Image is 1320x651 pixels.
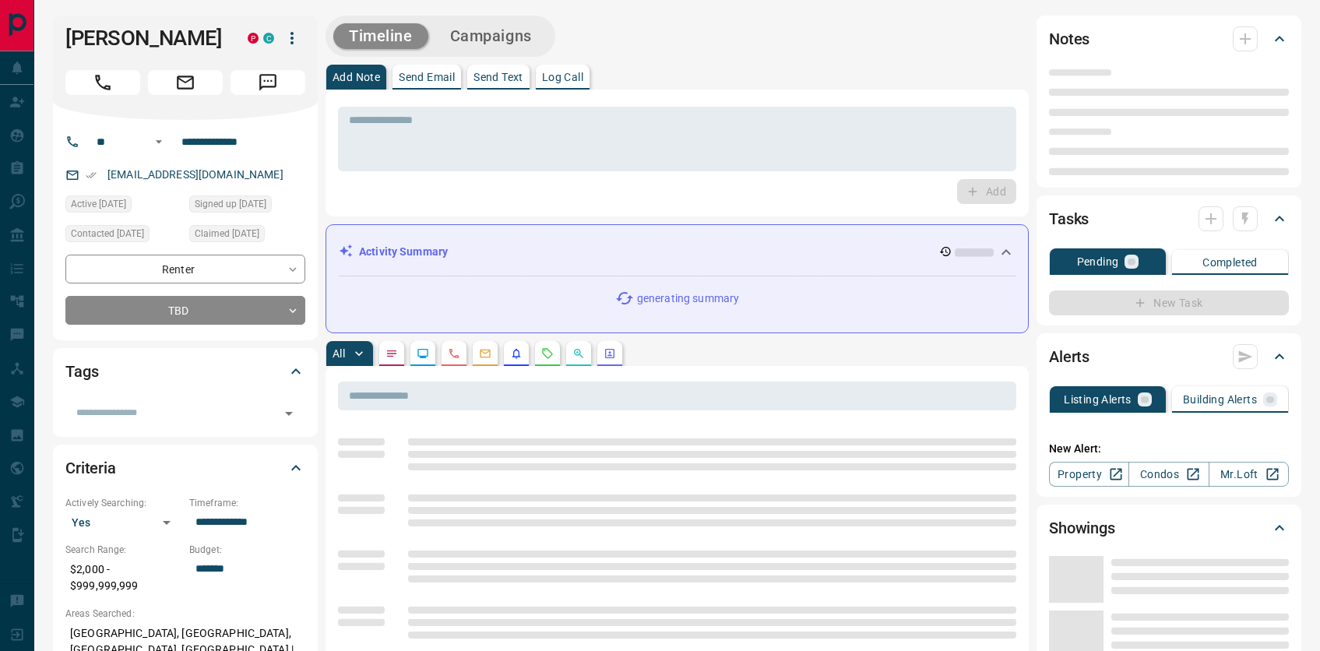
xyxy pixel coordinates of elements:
[65,296,305,325] div: TBD
[1183,394,1257,405] p: Building Alerts
[339,238,1016,266] div: Activity Summary
[189,543,305,557] p: Budget:
[195,226,259,241] span: Claimed [DATE]
[263,33,274,44] div: condos.ca
[65,359,98,384] h2: Tags
[1049,200,1289,238] div: Tasks
[248,33,259,44] div: property.ca
[65,353,305,390] div: Tags
[417,347,429,360] svg: Lead Browsing Activity
[448,347,460,360] svg: Calls
[65,195,181,217] div: Wed Aug 20 2025
[1049,462,1129,487] a: Property
[65,70,140,95] span: Call
[231,70,305,95] span: Message
[385,347,398,360] svg: Notes
[148,70,223,95] span: Email
[1049,509,1289,547] div: Showings
[107,168,283,181] a: [EMAIL_ADDRESS][DOMAIN_NAME]
[65,557,181,599] p: $2,000 - $999,999,999
[65,255,305,283] div: Renter
[572,347,585,360] svg: Opportunities
[1077,256,1119,267] p: Pending
[189,195,305,217] div: Thu Mar 28 2024
[278,403,300,424] button: Open
[1049,26,1089,51] h2: Notes
[1049,516,1115,540] h2: Showings
[86,170,97,181] svg: Email Verified
[1049,344,1089,369] h2: Alerts
[65,510,181,535] div: Yes
[71,226,144,241] span: Contacted [DATE]
[195,196,266,212] span: Signed up [DATE]
[510,347,523,360] svg: Listing Alerts
[473,72,523,83] p: Send Text
[333,348,345,359] p: All
[150,132,168,151] button: Open
[1049,338,1289,375] div: Alerts
[65,496,181,510] p: Actively Searching:
[479,347,491,360] svg: Emails
[399,72,455,83] p: Send Email
[359,244,448,260] p: Activity Summary
[1049,441,1289,457] p: New Alert:
[65,26,224,51] h1: [PERSON_NAME]
[1049,20,1289,58] div: Notes
[65,456,116,480] h2: Criteria
[333,72,380,83] p: Add Note
[1064,394,1132,405] p: Listing Alerts
[333,23,428,49] button: Timeline
[65,449,305,487] div: Criteria
[604,347,616,360] svg: Agent Actions
[541,347,554,360] svg: Requests
[637,290,739,307] p: generating summary
[1202,257,1258,268] p: Completed
[189,225,305,247] div: Sun Sep 29 2024
[65,225,181,247] div: Mon May 26 2025
[1049,206,1089,231] h2: Tasks
[542,72,583,83] p: Log Call
[65,607,305,621] p: Areas Searched:
[435,23,547,49] button: Campaigns
[71,196,126,212] span: Active [DATE]
[1209,462,1289,487] a: Mr.Loft
[65,543,181,557] p: Search Range:
[1128,462,1209,487] a: Condos
[189,496,305,510] p: Timeframe:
